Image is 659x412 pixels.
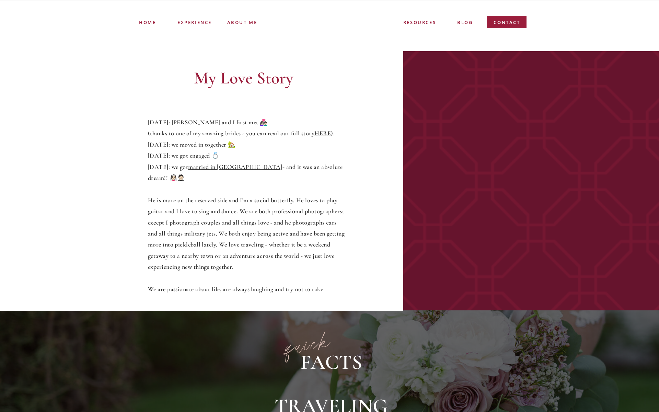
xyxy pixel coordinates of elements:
[457,19,473,27] a: blog
[149,69,338,91] h2: My Love Story
[177,19,211,24] a: experience
[188,163,282,171] a: married in [GEOGRAPHIC_DATA]
[285,335,331,354] h3: quick
[494,19,520,29] a: contact
[314,129,331,137] a: HERE
[227,19,258,25] a: ABOUT ME
[403,19,437,27] a: resources
[291,352,371,372] h1: FACTS
[139,19,155,25] a: Home
[148,117,347,293] p: [DATE]: [PERSON_NAME] and I first met 👩🏻‍❤️‍👨🏻 (thanks to one of my amazing brides - you can read...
